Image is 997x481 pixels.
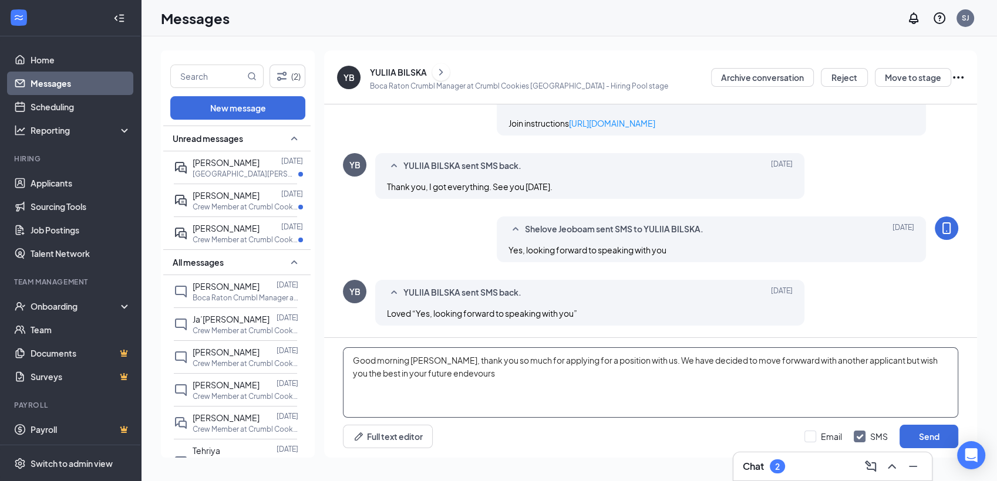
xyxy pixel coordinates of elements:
span: Thank you, I got everything. See you [DATE]. [387,181,553,192]
span: All messages [173,256,224,268]
svg: SmallChevronUp [287,255,301,269]
p: [DATE] [277,313,298,323]
svg: ComposeMessage [864,459,878,473]
p: [DATE] [277,444,298,454]
span: [DATE] [771,286,793,300]
svg: ActiveDoubleChat [174,194,188,208]
svg: SmallChevronUp [387,159,401,173]
svg: ChatInactive [174,284,188,299]
svg: SmallChevronUp [508,222,523,236]
svg: ActiveDoubleChat [174,161,188,175]
p: [DATE] [281,189,303,199]
button: ComposeMessage [861,457,880,476]
p: Crew Member at Crumbl Cookies [GEOGRAPHIC_DATA] [193,424,298,434]
span: [DATE] [892,222,914,236]
a: Applicants [31,171,131,195]
svg: Analysis [14,124,26,136]
div: Team Management [14,277,129,287]
button: New message [170,96,305,120]
svg: Settings [14,458,26,469]
svg: ChevronRight [435,65,447,79]
button: Full text editorPen [343,425,433,448]
span: [PERSON_NAME] [193,347,260,357]
button: Send [900,425,958,448]
svg: ChatInactive [174,350,188,364]
svg: MagnifyingGlass [247,72,257,81]
svg: QuestionInfo [932,11,947,25]
p: [GEOGRAPHIC_DATA][PERSON_NAME] (Daytime Shift) at Crumbl Cookies [GEOGRAPHIC_DATA] [193,169,298,179]
div: YULIIA BILSKA [370,66,427,78]
span: [PERSON_NAME] [193,380,260,390]
button: Move to stage [875,68,951,87]
span: YULIIA BILSKA sent SMS back. [403,286,521,300]
a: Messages [31,72,131,95]
button: Reject [821,68,868,87]
input: Search [171,65,245,87]
p: [DATE] [281,156,303,166]
svg: Pen [353,431,365,442]
span: Unread messages [173,133,243,144]
div: YB [349,286,361,297]
span: [PERSON_NAME] [193,190,260,201]
div: YB [343,72,355,83]
svg: Filter [275,69,289,83]
span: [PERSON_NAME] [193,412,260,423]
svg: MobileSms [939,221,954,235]
a: Sourcing Tools [31,195,131,218]
h1: Messages [161,8,230,28]
a: [URL][DOMAIN_NAME] [569,118,655,128]
svg: ChevronUp [885,459,899,473]
svg: SmallChevronUp [387,286,401,300]
span: YULIIA BILSKA sent SMS back. [403,159,521,173]
a: Talent Network [31,242,131,265]
a: Home [31,48,131,72]
p: Crew Member at Crumbl Cookies [GEOGRAPHIC_DATA] [193,391,298,401]
svg: UserCheck [14,300,26,312]
span: [DATE] [771,159,793,173]
div: Open Intercom Messenger [957,441,985,469]
a: Scheduling [31,95,131,118]
a: DocumentsCrown [31,341,131,365]
span: [PERSON_NAME] [193,281,260,292]
p: Crew Member at Crumbl Cookies [GEOGRAPHIC_DATA] [193,202,298,212]
svg: Ellipses [951,70,965,84]
svg: ChatInactive [174,455,188,469]
p: Crew Member at Crumbl Cookies [GEOGRAPHIC_DATA] [193,235,298,245]
p: Boca Raton Crumbl Manager at Crumbl Cookies [GEOGRAPHIC_DATA] [193,293,298,303]
p: [DATE] [277,378,298,388]
div: Reporting [31,124,132,136]
span: Loved “Yes, looking forward to speaking with you” [387,308,577,319]
svg: ChatInactive [174,383,188,397]
div: Hiring [14,154,129,164]
svg: Notifications [907,11,921,25]
svg: ChatInactive [174,317,188,331]
span: Yes, looking forward to speaking with you [508,245,666,255]
button: Filter (2) [270,65,305,88]
button: ChevronUp [883,457,901,476]
p: Crew Member at Crumbl Cookies [GEOGRAPHIC_DATA] [193,326,298,336]
a: SurveysCrown [31,365,131,388]
svg: SmallChevronUp [287,131,301,145]
div: Onboarding [31,300,121,312]
span: [PERSON_NAME] [193,223,260,233]
button: Minimize [904,457,922,476]
div: 2 [775,462,780,472]
p: [DATE] [281,222,303,232]
p: [DATE] [277,411,298,421]
p: [DATE] [277,280,298,290]
svg: WorkstreamLogo [13,12,25,23]
div: Switch to admin view [31,458,113,469]
div: YB [349,159,361,171]
a: Job Postings [31,218,131,242]
h3: Chat [743,460,764,473]
p: [DATE] [277,345,298,355]
button: ChevronRight [432,63,450,81]
svg: DoubleChat [174,416,188,430]
span: [PERSON_NAME] [193,157,260,168]
div: SJ [962,13,969,23]
span: Shelove Jeoboam sent SMS to YULIIA BILSKA. [525,222,703,236]
a: PayrollCrown [31,418,131,441]
textarea: Good morning [PERSON_NAME], thank you so much for applying for a position with us. We have decide... [343,347,958,418]
span: Tehriya [PERSON_NAME] [193,445,260,469]
span: Ja’[PERSON_NAME] [193,314,270,324]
